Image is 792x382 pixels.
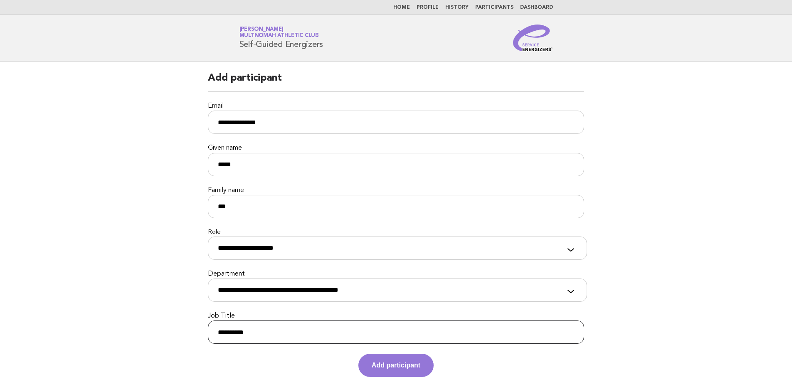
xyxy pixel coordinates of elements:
label: Job Title [208,312,584,320]
a: Dashboard [520,5,553,10]
h1: Self-Guided Energizers [239,27,323,49]
a: Home [393,5,410,10]
label: Email [208,102,584,111]
h2: Add participant [208,71,584,92]
a: History [445,5,469,10]
label: Given name [208,144,584,153]
label: Role [208,228,584,237]
label: Family name [208,186,584,195]
button: Add participant [358,354,434,377]
label: Department [208,270,584,278]
a: [PERSON_NAME]Multnomah Athletic Club [239,27,319,38]
img: Service Energizers [513,25,553,51]
span: Multnomah Athletic Club [239,33,319,39]
a: Participants [475,5,513,10]
a: Profile [417,5,439,10]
